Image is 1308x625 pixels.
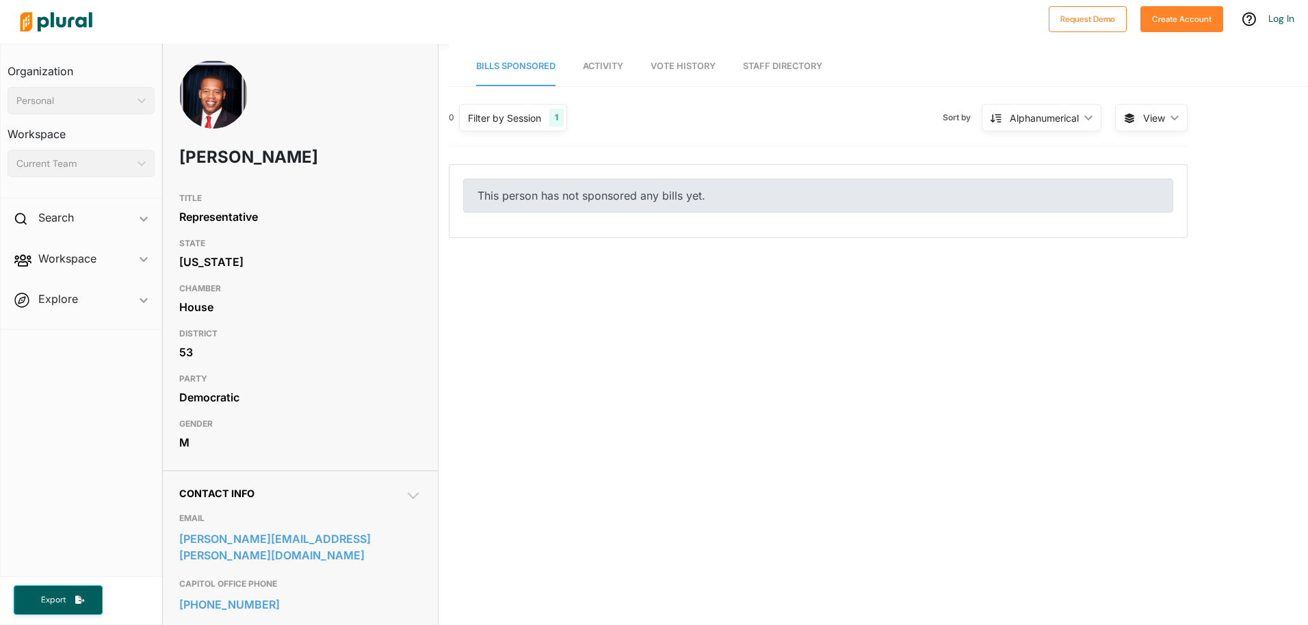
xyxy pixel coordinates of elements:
span: View [1143,111,1165,125]
div: 53 [179,342,421,362]
div: This person has not sponsored any bills yet. [463,178,1173,213]
a: Vote History [651,47,716,86]
a: Log In [1268,12,1294,25]
div: Current Team [16,157,132,171]
span: Activity [583,61,623,71]
div: House [179,297,421,317]
h3: CAPITOL OFFICE PHONE [179,576,421,592]
button: Create Account [1140,6,1223,32]
img: Headshot of Anthony Daniels [179,60,248,155]
a: Staff Directory [743,47,822,86]
span: Vote History [651,61,716,71]
h3: EMAIL [179,510,421,527]
a: Activity [583,47,623,86]
a: Bills Sponsored [476,47,555,86]
h3: Workspace [8,114,155,144]
div: 1 [549,109,564,127]
div: Alphanumerical [1010,111,1079,125]
h3: CHAMBER [179,280,421,297]
h3: GENDER [179,416,421,432]
a: Create Account [1140,11,1223,25]
span: Bills Sponsored [476,61,555,71]
div: Filter by Session [468,111,541,125]
div: Representative [179,207,421,227]
h3: DISTRICT [179,325,421,342]
span: Contact Info [179,488,254,499]
h3: TITLE [179,190,421,207]
div: M [179,432,421,453]
h2: Search [38,210,74,225]
div: [US_STATE] [179,252,421,272]
a: Request Demo [1049,11,1127,25]
h3: STATE [179,235,421,252]
span: Export [31,594,75,606]
h3: PARTY [179,371,421,387]
div: 0 [449,111,454,124]
span: Sort by [943,111,982,124]
a: [PERSON_NAME][EMAIL_ADDRESS][PERSON_NAME][DOMAIN_NAME] [179,529,421,566]
button: Export [14,585,103,615]
div: Democratic [179,387,421,408]
div: Personal [16,94,132,108]
h1: [PERSON_NAME] [179,137,324,178]
a: [PHONE_NUMBER] [179,594,421,615]
h3: Organization [8,51,155,81]
button: Request Demo [1049,6,1127,32]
